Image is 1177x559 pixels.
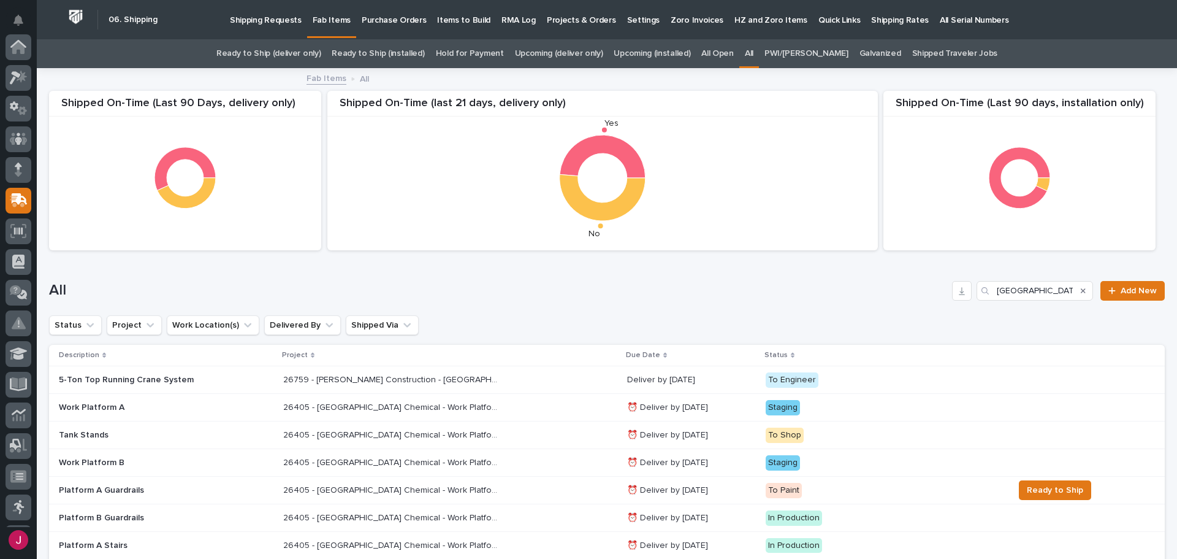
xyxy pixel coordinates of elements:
a: All Open [701,39,734,68]
text: Yes [605,119,619,128]
tr: 5-Ton Top Running Crane System26759 - [PERSON_NAME] Construction - [GEOGRAPHIC_DATA] Department 5... [49,366,1165,394]
p: Deliver by [DATE] [627,375,756,385]
p: Description [59,349,99,362]
div: In Production [766,538,822,553]
button: Ready to Ship [1019,480,1091,500]
p: ⏰ Deliver by [DATE] [627,541,756,551]
a: Ready to Ship (installed) [332,39,424,68]
div: Notifications [15,15,31,34]
a: All [745,39,753,68]
a: Ready to Ship (deliver only) [216,39,321,68]
button: Status [49,315,102,335]
p: Tank Stands [59,430,273,441]
div: To Paint [766,483,802,498]
button: Notifications [6,7,31,33]
tr: Platform A Guardrails26405 - [GEOGRAPHIC_DATA] Chemical - Work Platform26405 - [GEOGRAPHIC_DATA] ... [49,477,1165,504]
p: ⏰ Deliver by [DATE] [627,485,756,496]
p: Project [282,349,308,362]
button: Work Location(s) [167,315,259,335]
a: Hold for Payment [436,39,504,68]
tr: Platform B Guardrails26405 - [GEOGRAPHIC_DATA] Chemical - Work Platform26405 - [GEOGRAPHIC_DATA] ... [49,504,1165,532]
tr: Work Platform A26405 - [GEOGRAPHIC_DATA] Chemical - Work Platform26405 - [GEOGRAPHIC_DATA] Chemic... [49,394,1165,422]
span: Ready to Ship [1027,483,1083,498]
input: Search [977,281,1093,301]
div: In Production [766,511,822,526]
p: ⏰ Deliver by [DATE] [627,430,756,441]
p: Status [764,349,788,362]
p: ⏰ Deliver by [DATE] [627,403,756,413]
button: Delivered By [264,315,341,335]
div: Staging [766,455,800,471]
a: Fab Items [307,71,346,85]
p: 26759 - Robinson Construction - Warsaw Public Works Street Department 5T Bridge Crane [283,372,500,385]
button: users-avatar [6,527,31,553]
p: 26405 - [GEOGRAPHIC_DATA] Chemical - Work Platform [283,483,500,496]
tr: Tank Stands26405 - [GEOGRAPHIC_DATA] Chemical - Work Platform26405 - [GEOGRAPHIC_DATA] Chemical -... [49,422,1165,449]
span: Add New [1121,287,1157,295]
p: 26405 - [GEOGRAPHIC_DATA] Chemical - Work Platform [283,455,500,468]
p: 26405 - [GEOGRAPHIC_DATA] Chemical - Work Platform [283,400,500,413]
p: 26405 - [GEOGRAPHIC_DATA] Chemical - Work Platform [283,538,500,551]
div: Shipped On-Time (Last 90 days, installation only) [883,97,1156,117]
a: Galvanized [859,39,901,68]
div: Shipped On-Time (Last 90 Days, delivery only) [49,97,321,117]
p: Work Platform B [59,458,273,468]
a: Upcoming (deliver only) [515,39,603,68]
tr: Work Platform B26405 - [GEOGRAPHIC_DATA] Chemical - Work Platform26405 - [GEOGRAPHIC_DATA] Chemic... [49,449,1165,477]
p: Platform B Guardrails [59,513,273,523]
div: Shipped On-Time (last 21 days, delivery only) [327,97,878,117]
text: No [588,229,600,238]
div: To Shop [766,428,804,443]
a: Add New [1100,281,1165,301]
p: All [360,71,369,85]
h1: All [49,282,947,299]
p: 5-Ton Top Running Crane System [59,375,273,385]
img: Workspace Logo [64,6,87,28]
p: Platform A Guardrails [59,485,273,496]
a: Upcoming (installed) [614,39,690,68]
h2: 06. Shipping [109,15,158,25]
div: Staging [766,400,800,415]
div: To Engineer [766,372,818,388]
a: PWI/[PERSON_NAME] [764,39,848,68]
p: ⏰ Deliver by [DATE] [627,513,756,523]
p: Platform A Stairs [59,541,273,551]
p: Work Platform A [59,403,273,413]
p: ⏰ Deliver by [DATE] [627,458,756,468]
a: Shipped Traveler Jobs [912,39,998,68]
button: Shipped Via [346,315,419,335]
p: 26405 - [GEOGRAPHIC_DATA] Chemical - Work Platform [283,511,500,523]
p: Due Date [626,349,660,362]
p: 26405 - [GEOGRAPHIC_DATA] Chemical - Work Platform [283,428,500,441]
button: Project [107,315,162,335]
